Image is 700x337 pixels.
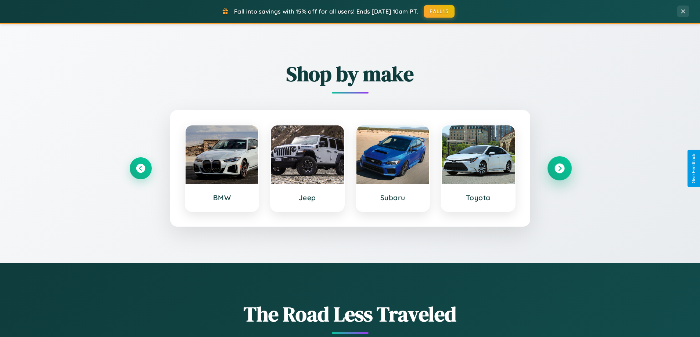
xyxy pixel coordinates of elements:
[130,60,571,88] h2: Shop by make
[193,193,251,202] h3: BMW
[424,5,455,18] button: FALL15
[234,8,418,15] span: Fall into savings with 15% off for all users! Ends [DATE] 10am PT.
[130,300,571,328] h1: The Road Less Traveled
[691,154,696,183] div: Give Feedback
[364,193,422,202] h3: Subaru
[278,193,337,202] h3: Jeep
[449,193,507,202] h3: Toyota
